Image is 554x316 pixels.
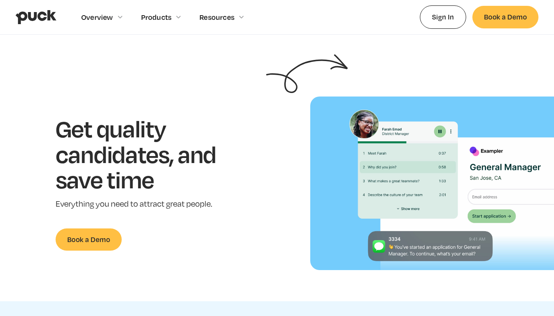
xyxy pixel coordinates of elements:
[199,13,234,21] div: Resources
[56,228,122,251] a: Book a Demo
[420,5,466,28] a: Sign In
[472,6,538,28] a: Book a Demo
[56,116,240,192] h1: Get quality candidates, and save time
[81,13,113,21] div: Overview
[56,198,240,210] p: Everything you need to attract great people.
[141,13,172,21] div: Products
